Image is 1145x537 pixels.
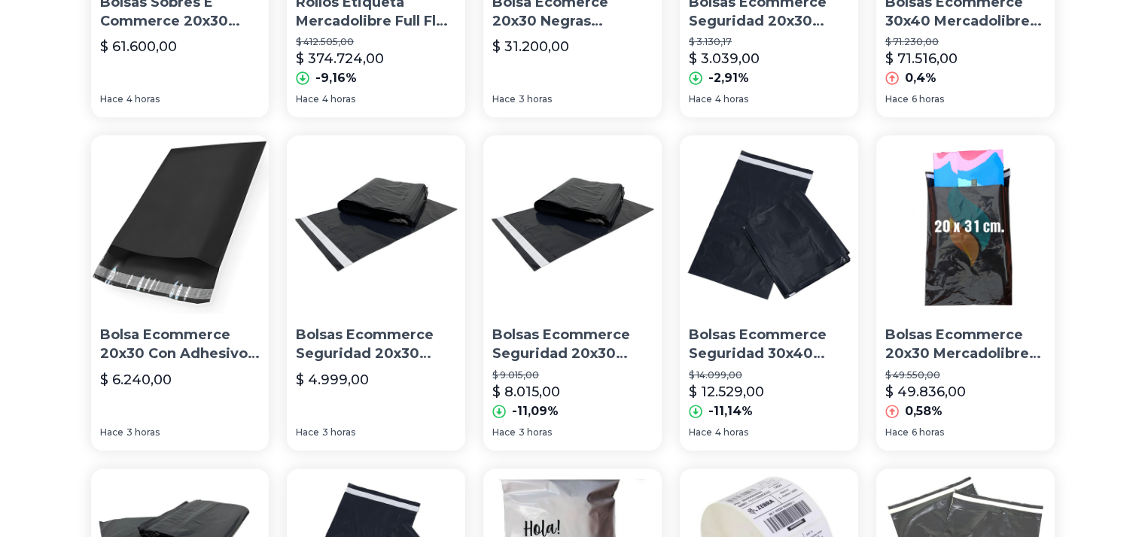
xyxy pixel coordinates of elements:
[689,426,712,438] span: Hace
[322,93,355,105] span: 4 horas
[680,135,858,314] img: Bolsas Ecommerce Seguridad 30x40 Inviolable Mercadolibr 100u
[492,369,653,381] p: $ 9.015,00
[912,426,944,438] span: 6 horas
[492,326,653,363] p: Bolsas Ecommerce Seguridad 20x30 Inviolable Mercadolibr 100u
[91,135,270,314] img: Bolsa Ecommerce 20x30 Con Adhesivo X100 Apto Mercadolibre
[519,426,552,438] span: 3 horas
[885,381,966,402] p: $ 49.836,00
[296,426,319,438] span: Hace
[492,93,516,105] span: Hace
[689,48,760,69] p: $ 3.039,00
[708,402,753,420] p: -11,14%
[689,36,849,48] p: $ 3.130,17
[483,135,662,314] img: Bolsas Ecommerce Seguridad 20x30 Inviolable Mercadolibr 100u
[689,93,712,105] span: Hace
[100,36,177,57] p: $ 61.600,00
[126,93,160,105] span: 4 horas
[708,69,749,87] p: -2,91%
[512,402,559,420] p: -11,09%
[100,369,172,390] p: $ 6.240,00
[680,135,858,450] a: Bolsas Ecommerce Seguridad 30x40 Inviolable Mercadolibr 100uBolsas Ecommerce Seguridad 30x40 Invi...
[885,426,909,438] span: Hace
[296,36,456,48] p: $ 412.505,00
[483,135,662,450] a: Bolsas Ecommerce Seguridad 20x30 Inviolable Mercadolibr 100uBolsas Ecommerce Seguridad 20x30 Invi...
[296,326,456,363] p: Bolsas Ecommerce Seguridad 20x30 Inviolable Mercadolibre 50u
[296,93,319,105] span: Hace
[91,135,270,450] a: Bolsa Ecommerce 20x30 Con Adhesivo X100 Apto MercadolibreBolsa Ecommerce 20x30 Con Adhesivo X100 ...
[322,426,355,438] span: 3 horas
[287,135,465,450] a: Bolsas Ecommerce Seguridad 20x30 Inviolable Mercadolibre 50uBolsas Ecommerce Seguridad 20x30 Invi...
[876,135,1055,314] img: Bolsas Ecommerce 20x30 Mercadolibre X500 Plástica C/adhesivo
[885,93,909,105] span: Hace
[689,381,764,402] p: $ 12.529,00
[905,69,936,87] p: 0,4%
[126,426,160,438] span: 3 horas
[296,48,384,69] p: $ 374.724,00
[492,36,569,57] p: $ 31.200,00
[885,36,1046,48] p: $ 71.230,00
[876,135,1055,450] a: Bolsas Ecommerce 20x30 Mercadolibre X500 Plástica C/adhesivoBolsas Ecommerce 20x30 Mercadolibre X...
[519,93,552,105] span: 3 horas
[296,369,369,390] p: $ 4.999,00
[315,69,357,87] p: -9,16%
[885,48,958,69] p: $ 71.516,00
[100,326,260,363] p: Bolsa Ecommerce 20x30 Con Adhesivo X100 Apto Mercadolibre
[715,93,748,105] span: 4 horas
[689,369,849,381] p: $ 14.099,00
[715,426,748,438] span: 4 horas
[885,369,1046,381] p: $ 49.550,00
[492,426,516,438] span: Hace
[492,381,560,402] p: $ 8.015,00
[100,426,123,438] span: Hace
[689,326,849,363] p: Bolsas Ecommerce Seguridad 30x40 Inviolable Mercadolibr 100u
[905,402,942,420] p: 0,58%
[100,93,123,105] span: Hace
[885,326,1046,363] p: Bolsas Ecommerce 20x30 Mercadolibre X500 Plástica C/adhesivo
[912,93,944,105] span: 6 horas
[287,135,465,314] img: Bolsas Ecommerce Seguridad 20x30 Inviolable Mercadolibre 50u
